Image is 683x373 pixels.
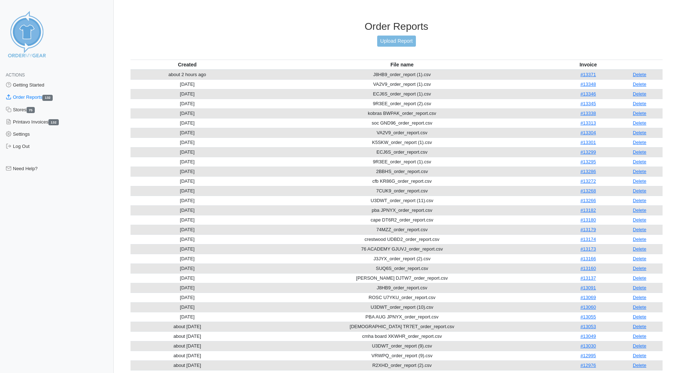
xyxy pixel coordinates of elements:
[48,119,59,125] span: 132
[633,353,646,358] a: Delete
[580,285,596,290] a: #13091
[131,273,244,283] td: [DATE]
[131,137,244,147] td: [DATE]
[580,198,596,203] a: #13266
[244,176,560,186] td: cfb KR86G_order_report.csv
[244,244,560,254] td: 76 ACADEMY GJUVJ_order_report.csv
[633,188,646,194] a: Delete
[244,360,560,370] td: R2XHD_order_report (2).csv
[633,140,646,145] a: Delete
[633,324,646,329] a: Delete
[633,149,646,155] a: Delete
[131,196,244,205] td: [DATE]
[580,275,596,281] a: #13137
[580,169,596,174] a: #13286
[131,264,244,273] td: [DATE]
[560,60,616,70] th: Invoice
[633,111,646,116] a: Delete
[580,178,596,184] a: #13272
[580,227,596,232] a: #13179
[633,130,646,135] a: Delete
[580,304,596,310] a: #13060
[633,363,646,368] a: Delete
[580,353,596,358] a: #12995
[244,215,560,225] td: cape DT6R2_order_report.csv
[633,266,646,271] a: Delete
[633,217,646,223] a: Delete
[131,341,244,351] td: about [DATE]
[633,91,646,97] a: Delete
[633,178,646,184] a: Delete
[131,157,244,167] td: [DATE]
[131,60,244,70] th: Created
[131,254,244,264] td: [DATE]
[633,285,646,290] a: Delete
[244,254,560,264] td: J3JYX_order_report (2).csv
[580,111,596,116] a: #13338
[131,89,244,99] td: [DATE]
[131,128,244,137] td: [DATE]
[131,176,244,186] td: [DATE]
[580,237,596,242] a: #13174
[580,91,596,97] a: #13346
[580,324,596,329] a: #13053
[244,60,560,70] th: File name
[580,188,596,194] a: #13268
[580,246,596,252] a: #13173
[633,101,646,106] a: Delete
[244,312,560,322] td: PBA AUG JPNYX_order_report.csv
[580,101,596,106] a: #13345
[580,208,596,213] a: #13182
[633,314,646,320] a: Delete
[244,137,560,147] td: K5SKW_order_report (1).csv
[244,70,560,80] td: J8HB9_order_report (1).csv
[244,79,560,89] td: VA2V9_order_report (1).csv
[244,89,560,99] td: ECJ6S_order_report (1).csv
[131,186,244,196] td: [DATE]
[244,322,560,331] td: [DEMOGRAPHIC_DATA] TR7ET_order_report.csv
[244,196,560,205] td: U3DWT_order_report (11).csv
[131,79,244,89] td: [DATE]
[131,108,244,118] td: [DATE]
[131,225,244,234] td: [DATE]
[244,234,560,244] td: crestwood UDBD2_order_report.csv
[131,351,244,360] td: about [DATE]
[244,128,560,137] td: VA2V9_order_report.csv
[27,107,35,113] span: 75
[244,351,560,360] td: VRWPQ_order_report (9).csv
[131,99,244,108] td: [DATE]
[244,157,560,167] td: 9R3EE_order_report (1).csv
[131,118,244,128] td: [DATE]
[580,120,596,126] a: #13313
[131,70,244,80] td: about 2 hours ago
[244,108,560,118] td: kobras BWPAK_order_report.csv
[633,295,646,300] a: Delete
[633,159,646,164] a: Delete
[580,217,596,223] a: #13180
[580,256,596,261] a: #13166
[131,312,244,322] td: [DATE]
[633,304,646,310] a: Delete
[131,322,244,331] td: about [DATE]
[42,95,53,101] span: 132
[580,130,596,135] a: #13304
[131,147,244,157] td: [DATE]
[633,72,646,77] a: Delete
[244,186,560,196] td: 7CUK9_order_report.csv
[131,205,244,215] td: [DATE]
[131,331,244,341] td: about [DATE]
[244,118,560,128] td: soc GND96_order_report.csv
[580,363,596,368] a: #12976
[131,167,244,176] td: [DATE]
[244,264,560,273] td: SUQ6S_order_report.csv
[131,360,244,370] td: about [DATE]
[131,283,244,293] td: [DATE]
[580,295,596,300] a: #13069
[633,81,646,87] a: Delete
[633,334,646,339] a: Delete
[244,293,560,302] td: ROSC U7YKU_order_report.csv
[580,72,596,77] a: #13371
[244,302,560,312] td: U3DWT_order_report (10).csv
[244,99,560,108] td: 9R3EE_order_report (2).csv
[580,334,596,339] a: #13049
